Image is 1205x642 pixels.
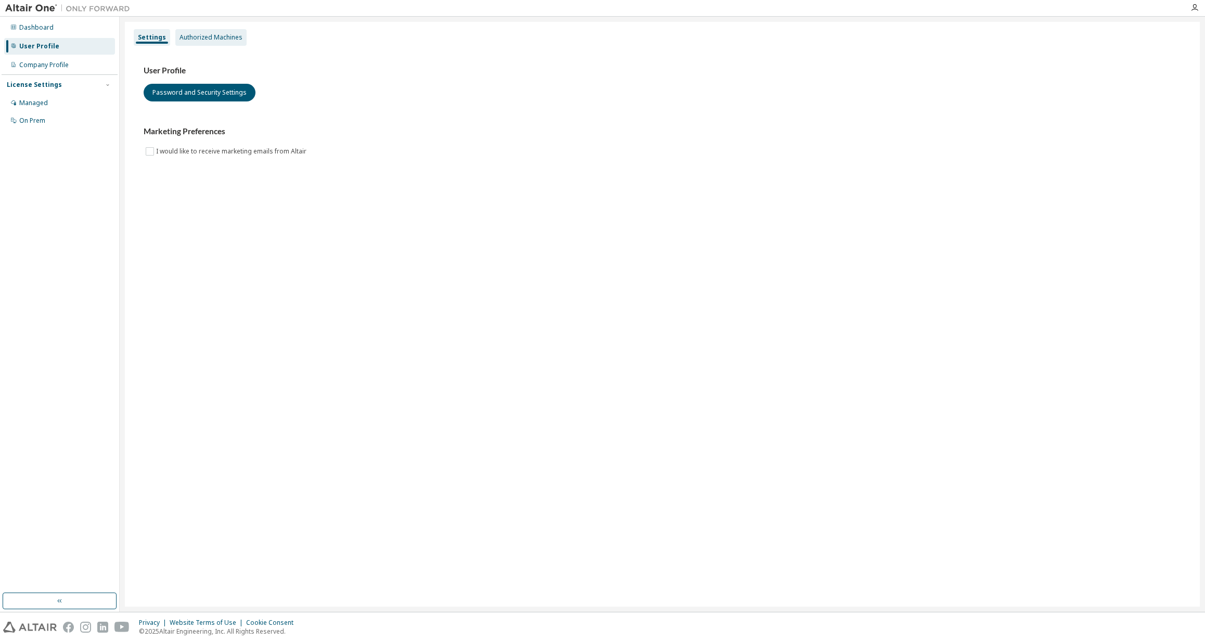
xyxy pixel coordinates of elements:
div: Authorized Machines [180,33,242,42]
h3: Marketing Preferences [144,126,1181,137]
img: instagram.svg [80,622,91,633]
label: I would like to receive marketing emails from Altair [156,145,309,158]
div: Company Profile [19,61,69,69]
h3: User Profile [144,66,1181,76]
img: facebook.svg [63,622,74,633]
img: Altair One [5,3,135,14]
div: User Profile [19,42,59,50]
div: Cookie Consent [246,619,300,627]
button: Password and Security Settings [144,84,255,101]
div: License Settings [7,81,62,89]
div: Privacy [139,619,170,627]
div: Website Terms of Use [170,619,246,627]
div: Managed [19,99,48,107]
img: altair_logo.svg [3,622,57,633]
img: youtube.svg [114,622,130,633]
div: On Prem [19,117,45,125]
div: Settings [138,33,166,42]
div: Dashboard [19,23,54,32]
p: © 2025 Altair Engineering, Inc. All Rights Reserved. [139,627,300,636]
img: linkedin.svg [97,622,108,633]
